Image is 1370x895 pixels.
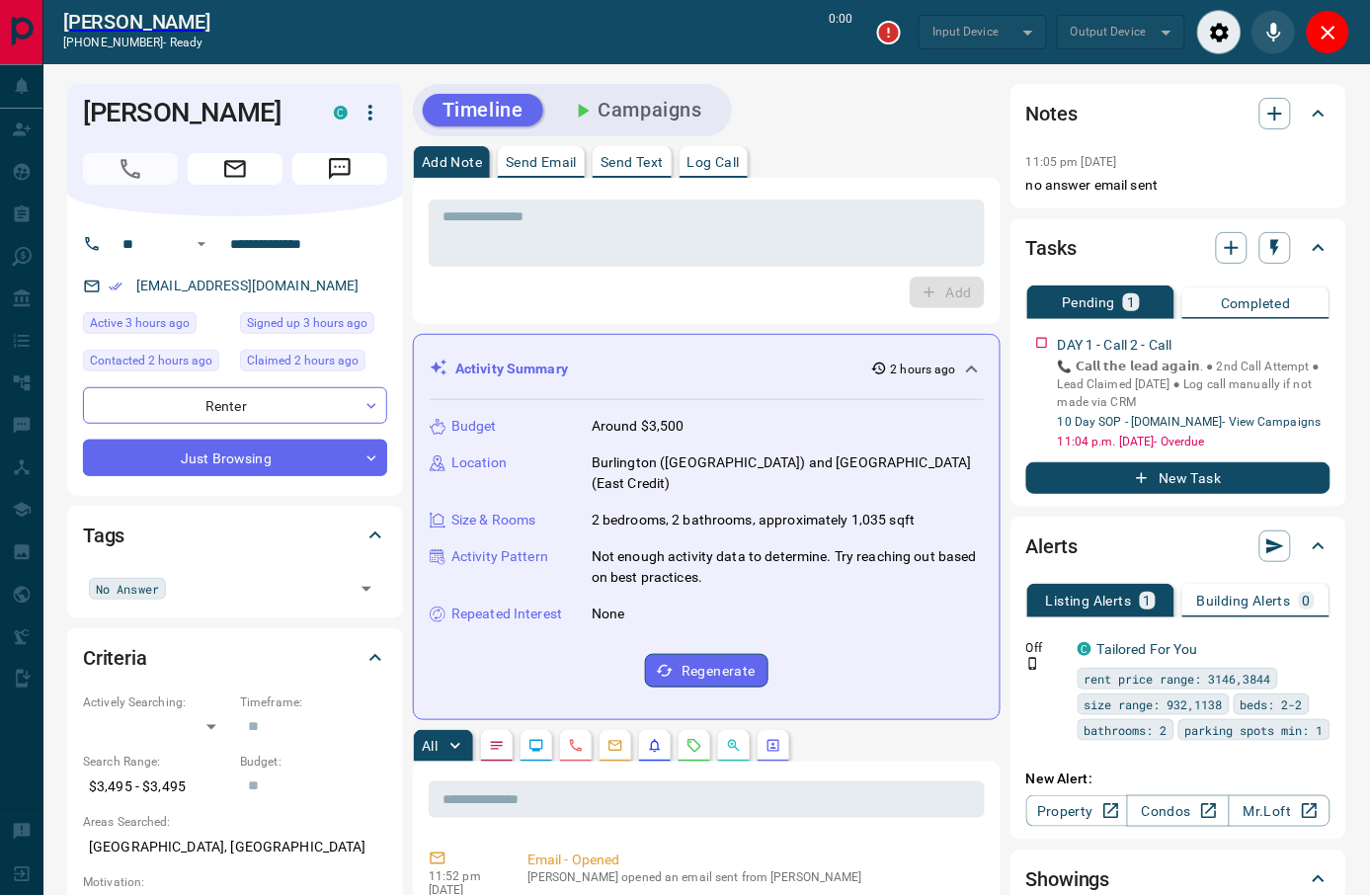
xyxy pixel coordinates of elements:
p: Search Range: [83,753,230,771]
p: New Alert: [1026,769,1330,789]
div: Alerts [1026,523,1330,570]
p: Burlington ([GEOGRAPHIC_DATA]) and [GEOGRAPHIC_DATA] (East Credit) [592,452,984,494]
a: 10 Day SOP - [DOMAIN_NAME]- View Campaigns [1058,415,1322,429]
div: Audio Settings [1197,10,1242,54]
p: Around $3,500 [592,416,685,437]
span: Contacted 2 hours ago [90,351,212,370]
div: Mute [1251,10,1296,54]
h2: Criteria [83,642,147,674]
h2: Alerts [1026,530,1078,562]
div: Just Browsing [83,440,387,476]
span: rent price range: 3146,3844 [1085,669,1271,689]
svg: Notes [489,738,505,754]
div: Criteria [83,634,387,682]
h2: Showings [1026,863,1110,895]
div: condos.ca [1078,642,1091,656]
p: Add Note [422,155,482,169]
span: Signed up 3 hours ago [247,313,367,333]
span: No Answer [96,579,159,599]
p: None [592,604,625,624]
h2: Tags [83,520,124,551]
p: 2 bedrooms, 2 bathrooms, approximately 1,035 sqft [592,510,915,530]
div: Tue Oct 14 2025 [240,350,387,377]
a: Tailored For You [1097,641,1198,657]
a: [EMAIL_ADDRESS][DOMAIN_NAME] [136,278,360,293]
span: Active 3 hours ago [90,313,190,333]
button: Open [190,232,213,256]
p: 1 [1144,594,1152,608]
button: Timeline [423,94,543,126]
p: 11:52 pm [429,869,498,883]
h1: [PERSON_NAME] [83,97,304,128]
p: Actively Searching: [83,693,230,711]
svg: Agent Actions [766,738,781,754]
p: Not enough activity data to determine. Try reaching out based on best practices. [592,546,984,588]
span: ready [170,36,203,49]
button: Campaigns [551,94,722,126]
svg: Calls [568,738,584,754]
p: Send Text [601,155,664,169]
p: Pending [1062,295,1115,309]
p: Email - Opened [527,850,977,870]
p: Activity Pattern [451,546,548,567]
h2: Notes [1026,98,1078,129]
div: Renter [83,387,387,424]
p: Building Alerts [1197,594,1291,608]
button: Open [353,575,380,603]
span: bathrooms: 2 [1085,720,1168,740]
p: 11:05 pm [DATE] [1026,155,1117,169]
p: All [422,739,438,753]
p: Listing Alerts [1046,594,1132,608]
p: Completed [1221,296,1291,310]
div: Tue Oct 14 2025 [240,312,387,340]
span: parking spots min: 1 [1185,720,1324,740]
p: Size & Rooms [451,510,536,530]
div: Close [1306,10,1350,54]
span: beds: 2-2 [1241,694,1303,714]
span: Message [292,153,387,185]
div: Tue Oct 14 2025 [83,312,230,340]
p: 📞 𝗖𝗮𝗹𝗹 𝘁𝗵𝗲 𝗹𝗲𝗮𝗱 𝗮𝗴𝗮𝗶𝗻. ● 2nd Call Attempt ● Lead Claimed [DATE] ‎● Log call manually if not made ... [1058,358,1330,411]
svg: Emails [607,738,623,754]
p: no answer email sent [1026,175,1330,196]
a: Mr.Loft [1229,795,1330,827]
p: Log Call [687,155,740,169]
p: Motivation: [83,873,387,891]
p: [GEOGRAPHIC_DATA], [GEOGRAPHIC_DATA] [83,831,387,863]
p: Off [1026,639,1066,657]
a: Property [1026,795,1128,827]
p: DAY 1 - Call 2 - Call [1058,335,1172,356]
span: Call [83,153,178,185]
svg: Listing Alerts [647,738,663,754]
p: Timeframe: [240,693,387,711]
svg: Push Notification Only [1026,657,1040,671]
p: Areas Searched: [83,813,387,831]
p: Activity Summary [455,359,568,379]
a: [PERSON_NAME] [63,10,210,34]
div: condos.ca [334,106,348,120]
p: Budget: [240,753,387,771]
button: Regenerate [645,654,768,688]
p: [PHONE_NUMBER] - [63,34,210,51]
div: Activity Summary2 hours ago [430,351,984,387]
p: Location [451,452,507,473]
span: Claimed 2 hours ago [247,351,359,370]
p: 0 [1303,594,1311,608]
svg: Opportunities [726,738,742,754]
div: Tasks [1026,224,1330,272]
p: 11:04 p.m. [DATE] - Overdue [1058,433,1330,450]
svg: Lead Browsing Activity [528,738,544,754]
p: 0:00 [830,10,853,54]
div: Tags [83,512,387,559]
div: Notes [1026,90,1330,137]
p: Budget [451,416,497,437]
p: $3,495 - $3,495 [83,771,230,803]
div: Tue Oct 14 2025 [83,350,230,377]
svg: Requests [686,738,702,754]
span: size range: 932,1138 [1085,694,1223,714]
p: 1 [1127,295,1135,309]
span: Email [188,153,282,185]
p: [PERSON_NAME] opened an email sent from [PERSON_NAME] [527,870,977,884]
p: 2 hours ago [891,361,956,378]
